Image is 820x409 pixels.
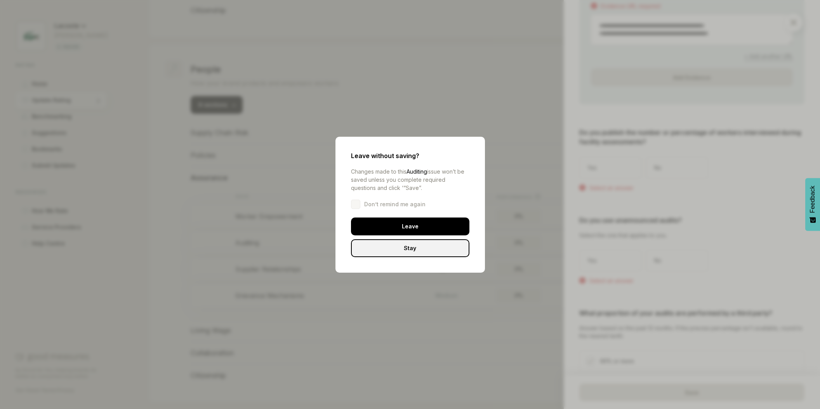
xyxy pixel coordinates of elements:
[351,168,464,191] span: Changes made to this issue won’t be saved unless you complete required questions and click ‘“Save”.
[407,168,427,175] span: Auditing
[351,239,469,257] div: Stay
[351,152,469,160] div: Leave without saving?
[351,218,469,235] div: Leave
[805,178,820,231] button: Feedback - Show survey
[809,186,816,213] span: Feedback
[364,200,426,208] span: Don’t remind me again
